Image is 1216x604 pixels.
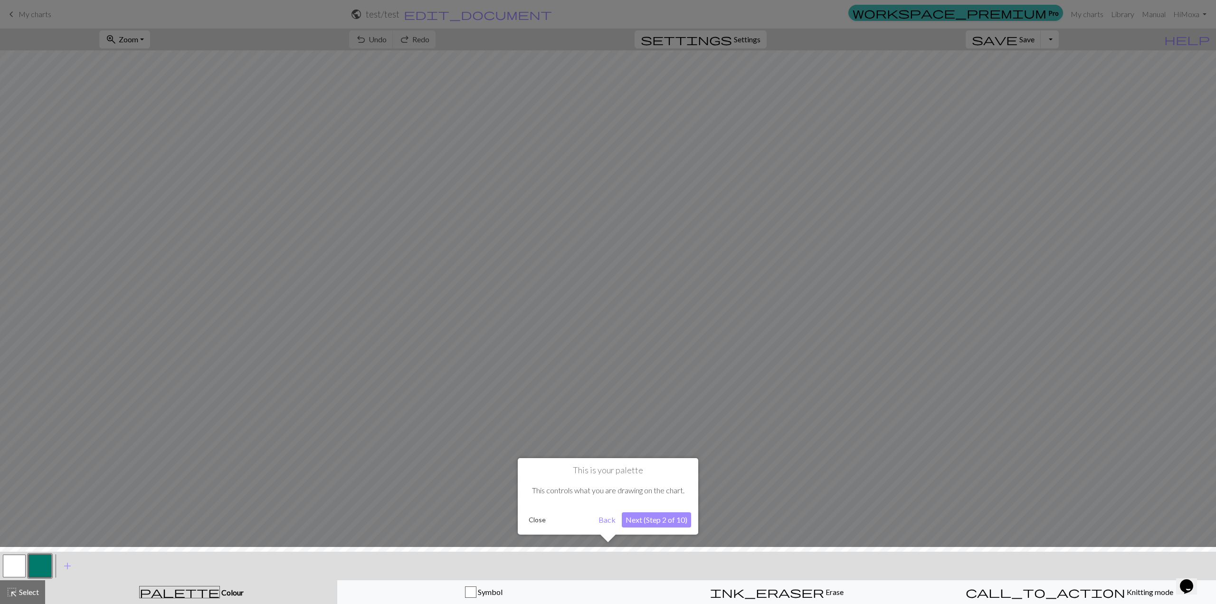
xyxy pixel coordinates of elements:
button: Close [525,513,550,527]
div: This is your palette [518,458,698,535]
button: Back [595,512,619,527]
button: Next (Step 2 of 10) [622,512,691,527]
div: This controls what you are drawing on the chart. [525,476,691,505]
h1: This is your palette [525,465,691,476]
